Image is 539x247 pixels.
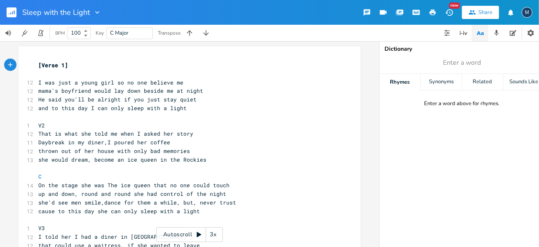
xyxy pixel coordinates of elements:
span: Daybreak in my diner,I poured her coffee [38,139,170,146]
div: BPM [55,31,65,35]
span: V2 [38,122,45,129]
div: Transpose [158,31,180,35]
span: That is what she told me when I asked her story [38,130,193,137]
span: cause to this day she can only sleep with a light [38,207,200,215]
span: up and down, round and round she had control of the night [38,190,226,198]
span: Sleep with the Light [22,9,90,16]
span: Enter a word [443,58,481,68]
span: On the stage she was The ice queen that no one could touch [38,181,230,189]
span: [Verse 1] [38,61,68,69]
div: Key [96,31,104,35]
span: V3 [38,224,45,232]
div: Share [478,9,492,16]
button: Share [462,6,499,19]
span: she would dream, become an ice queen in the Rockies [38,156,206,163]
span: and to this day I can only sleep with a light [38,104,187,112]
span: I was just a young girl so no one believe me [38,79,183,86]
div: Rhymes [380,74,420,90]
div: Related [462,74,503,90]
div: New [449,2,460,9]
span: He said you'll be alright if you just stay quiet [38,96,197,103]
span: C [38,173,42,180]
div: Synonyms [421,74,462,90]
button: M [522,3,532,22]
div: Enter a word above for rhymes. [424,100,500,107]
span: she'd see men smile,dance for them a while, but, never trust [38,199,236,206]
span: mama's boyfriend would lay down beside me at night [38,87,203,94]
button: New [441,5,457,20]
div: Autoscroll [156,227,223,242]
div: 3x [206,227,221,242]
span: thrown out of her house with only bad memories [38,147,190,155]
span: I told her I had a diner in [GEOGRAPHIC_DATA] [38,233,187,240]
span: C Major [110,29,129,37]
div: Marketa [522,7,532,18]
